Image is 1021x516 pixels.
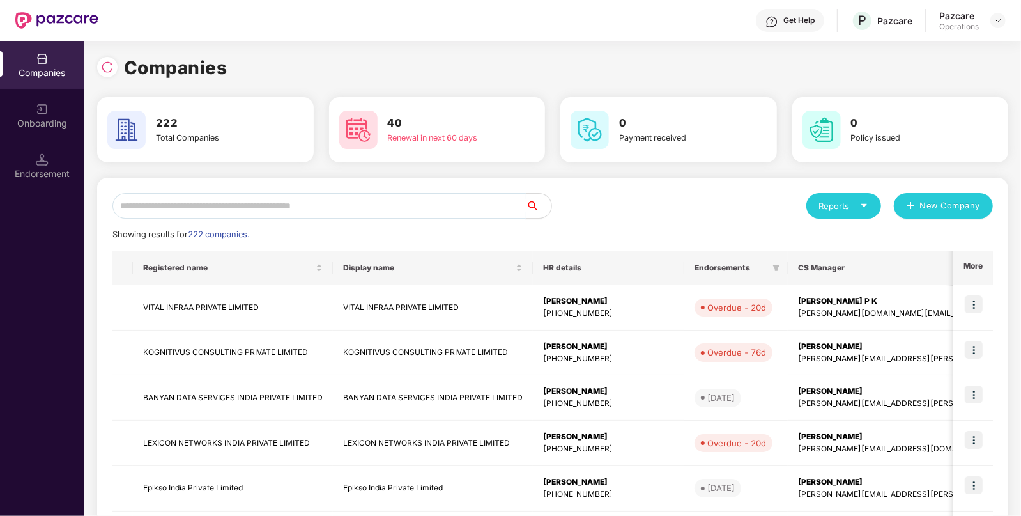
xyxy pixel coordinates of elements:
h3: 0 [851,115,961,132]
div: [PERSON_NAME] [543,295,674,308]
div: [PHONE_NUMBER] [543,443,674,455]
div: Pazcare [939,10,979,22]
img: svg+xml;base64,PHN2ZyBpZD0iQ29tcGFuaWVzIiB4bWxucz0iaHR0cDovL3d3dy53My5vcmcvMjAwMC9zdmciIHdpZHRoPS... [36,52,49,65]
div: [DATE] [707,481,735,494]
h3: 222 [156,115,266,132]
span: Showing results for [112,230,249,239]
span: filter [770,260,783,276]
th: Registered name [133,251,333,285]
td: KOGNITIVUS CONSULTING PRIVATE LIMITED [133,331,333,376]
div: Operations [939,22,979,32]
td: LEXICON NETWORKS INDIA PRIVATE LIMITED [133,421,333,466]
img: svg+xml;base64,PHN2ZyBpZD0iUmVsb2FkLTMyeDMyIiB4bWxucz0iaHR0cDovL3d3dy53My5vcmcvMjAwMC9zdmciIHdpZH... [101,61,114,74]
div: Renewal in next 60 days [388,132,498,145]
span: Endorsements [695,263,767,273]
div: [PHONE_NUMBER] [543,398,674,410]
div: Overdue - 76d [707,346,766,359]
div: [DATE] [707,391,735,404]
span: Display name [343,263,513,273]
div: Pazcare [877,15,912,27]
div: Total Companies [156,132,266,145]
div: [PHONE_NUMBER] [543,489,674,501]
h1: Companies [124,54,227,82]
img: icon [965,431,983,449]
img: svg+xml;base64,PHN2ZyBpZD0iRHJvcGRvd24tMzJ4MzIiIHhtbG5zPSJodHRwOi8vd3d3LnczLm9yZy8yMDAwL3N2ZyIgd2... [993,15,1003,26]
span: filter [772,264,780,272]
img: icon [965,386,983,403]
td: KOGNITIVUS CONSULTING PRIVATE LIMITED [333,331,533,376]
img: svg+xml;base64,PHN2ZyB4bWxucz0iaHR0cDovL3d3dy53My5vcmcvMjAwMC9zdmciIHdpZHRoPSI2MCIgaGVpZ2h0PSI2MC... [339,111,378,149]
th: More [953,251,993,285]
div: [PERSON_NAME] [543,386,674,398]
span: P [858,13,866,28]
span: plus [907,201,915,212]
span: 222 companies. [188,230,249,239]
img: svg+xml;base64,PHN2ZyB3aWR0aD0iMTQuNSIgaGVpZ2h0PSIxNC41IiB2aWV3Qm94PSIwIDAgMTYgMTYiIGZpbGw9Im5vbm... [36,153,49,166]
div: Payment received [619,132,729,145]
td: BANYAN DATA SERVICES INDIA PRIVATE LIMITED [133,375,333,421]
div: [PHONE_NUMBER] [543,353,674,365]
div: [PHONE_NUMBER] [543,308,674,320]
h3: 40 [388,115,498,132]
img: svg+xml;base64,PHN2ZyB4bWxucz0iaHR0cDovL3d3dy53My5vcmcvMjAwMC9zdmciIHdpZHRoPSI2MCIgaGVpZ2h0PSI2MC... [571,111,609,149]
img: icon [965,476,983,494]
button: plusNew Company [894,193,993,219]
img: icon [965,295,983,313]
img: svg+xml;base64,PHN2ZyB3aWR0aD0iMjAiIGhlaWdodD0iMjAiIHZpZXdCb3g9IjAgMCAyMCAyMCIgZmlsbD0ibm9uZSIgeG... [36,103,49,116]
span: Registered name [143,263,313,273]
td: Epikso India Private Limited [333,466,533,512]
div: [PERSON_NAME] [543,431,674,443]
img: svg+xml;base64,PHN2ZyB4bWxucz0iaHR0cDovL3d3dy53My5vcmcvMjAwMC9zdmciIHdpZHRoPSI2MCIgaGVpZ2h0PSI2MC... [802,111,841,149]
th: Display name [333,251,533,285]
div: Get Help [783,15,815,26]
span: New Company [920,199,981,212]
div: Overdue - 20d [707,301,766,314]
div: Overdue - 20d [707,437,766,450]
div: Policy issued [851,132,961,145]
img: icon [965,341,983,359]
td: VITAL INFRAA PRIVATE LIMITED [133,285,333,331]
h3: 0 [619,115,729,132]
div: [PERSON_NAME] [543,341,674,353]
img: New Pazcare Logo [15,12,98,29]
td: VITAL INFRAA PRIVATE LIMITED [333,285,533,331]
span: search [525,201,551,211]
td: Epikso India Private Limited [133,466,333,512]
td: LEXICON NETWORKS INDIA PRIVATE LIMITED [333,421,533,466]
td: BANYAN DATA SERVICES INDIA PRIVATE LIMITED [333,375,533,421]
img: svg+xml;base64,PHN2ZyBpZD0iSGVscC0zMngzMiIgeG1sbnM9Imh0dHA6Ly93d3cudzMub3JnLzIwMDAvc3ZnIiB3aWR0aD... [765,15,778,28]
th: HR details [533,251,684,285]
div: [PERSON_NAME] [543,476,674,489]
div: Reports [819,199,868,212]
img: svg+xml;base64,PHN2ZyB4bWxucz0iaHR0cDovL3d3dy53My5vcmcvMjAwMC9zdmciIHdpZHRoPSI2MCIgaGVpZ2h0PSI2MC... [107,111,146,149]
button: search [525,193,552,219]
span: caret-down [860,201,868,210]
